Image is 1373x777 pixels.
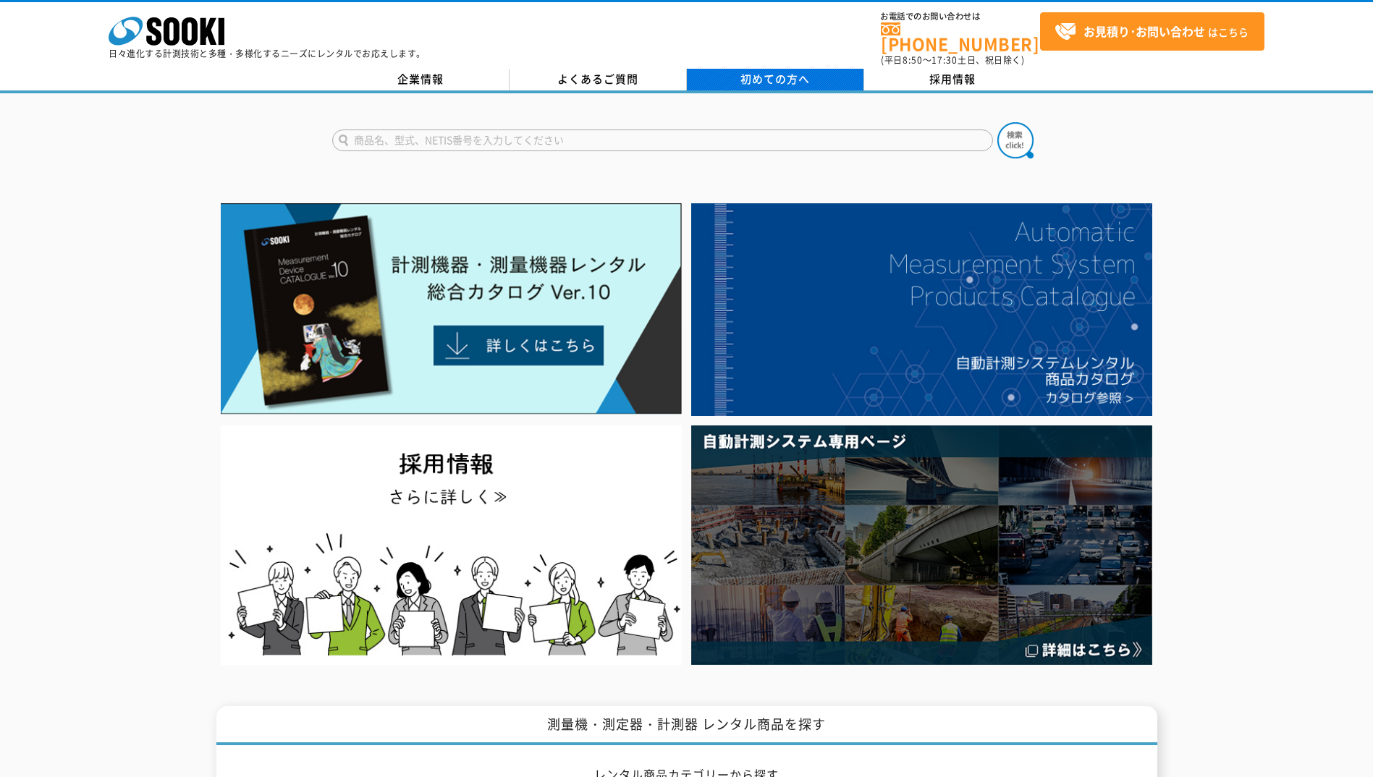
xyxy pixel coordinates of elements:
[740,71,810,87] span: 初めての方へ
[881,12,1040,21] span: お電話でのお問い合わせは
[997,122,1034,158] img: btn_search.png
[332,129,993,151] input: 商品名、型式、NETIS番号を入力してください
[691,203,1152,416] img: 自動計測システムカタログ
[903,54,923,67] span: 8:50
[221,203,682,415] img: Catalog Ver10
[864,69,1042,90] a: 採用情報
[221,425,682,665] img: SOOKI recruit
[1083,22,1205,40] strong: お見積り･お問い合わせ
[881,22,1040,52] a: [PHONE_NUMBER]
[109,49,426,58] p: 日々進化する計測技術と多種・多様化するニーズにレンタルでお応えします。
[216,706,1157,746] h1: 測量機・測定器・計測器 レンタル商品を探す
[510,69,687,90] a: よくあるご質問
[687,69,864,90] a: 初めての方へ
[691,425,1152,665] img: 自動計測システム専用ページ
[1040,12,1264,51] a: お見積り･お問い合わせはこちら
[931,54,958,67] span: 17:30
[332,69,510,90] a: 企業情報
[881,54,1024,67] span: (平日 ～ 土日、祝日除く)
[1055,21,1249,43] span: はこちら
